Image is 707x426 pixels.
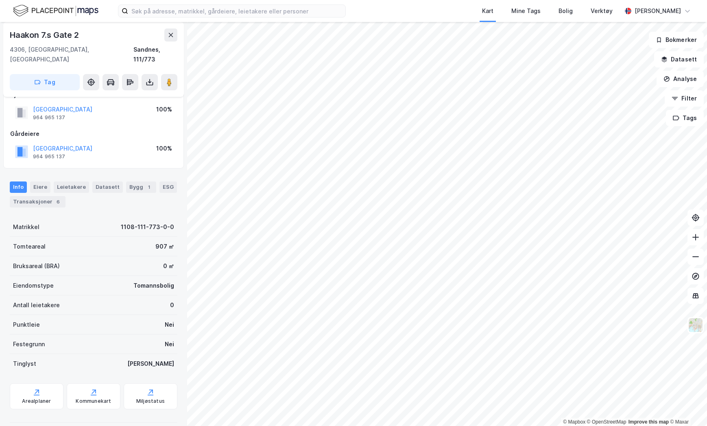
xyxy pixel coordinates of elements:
[54,198,62,206] div: 6
[165,339,174,349] div: Nei
[511,6,541,16] div: Mine Tags
[133,45,177,64] div: Sandnes, 111/773
[10,181,27,193] div: Info
[121,222,174,232] div: 1108-111-773-0-0
[136,398,165,404] div: Miljøstatus
[156,105,172,114] div: 100%
[10,74,80,90] button: Tag
[13,4,98,18] img: logo.f888ab2527a4732fd821a326f86c7f29.svg
[665,90,704,107] button: Filter
[163,261,174,271] div: 0 ㎡
[22,398,51,404] div: Arealplaner
[666,110,704,126] button: Tags
[10,45,133,64] div: 4306, [GEOGRAPHIC_DATA], [GEOGRAPHIC_DATA]
[33,153,65,160] div: 964 965 137
[587,419,626,425] a: OpenStreetMap
[133,281,174,291] div: Tomannsbolig
[92,181,123,193] div: Datasett
[563,419,585,425] a: Mapbox
[54,181,89,193] div: Leietakere
[591,6,613,16] div: Verktøy
[559,6,573,16] div: Bolig
[159,181,177,193] div: ESG
[482,6,493,16] div: Kart
[76,398,111,404] div: Kommunekart
[165,320,174,330] div: Nei
[13,339,45,349] div: Festegrunn
[145,183,153,191] div: 1
[13,359,36,369] div: Tinglyst
[654,51,704,68] button: Datasett
[127,359,174,369] div: [PERSON_NAME]
[657,71,704,87] button: Analyse
[688,317,703,333] img: Z
[10,196,65,208] div: Transaksjoner
[13,242,46,251] div: Tomteareal
[628,419,669,425] a: Improve this map
[10,28,81,42] div: Haakon 7.s Gate 2
[13,281,54,291] div: Eiendomstype
[170,300,174,310] div: 0
[155,242,174,251] div: 907 ㎡
[128,5,345,17] input: Søk på adresse, matrikkel, gårdeiere, leietakere eller personer
[635,6,681,16] div: [PERSON_NAME]
[30,181,50,193] div: Eiere
[13,261,60,271] div: Bruksareal (BRA)
[13,320,40,330] div: Punktleie
[666,387,707,426] iframe: Chat Widget
[33,114,65,121] div: 964 965 137
[10,129,177,139] div: Gårdeiere
[156,144,172,153] div: 100%
[13,222,39,232] div: Matrikkel
[13,300,60,310] div: Antall leietakere
[649,32,704,48] button: Bokmerker
[126,181,156,193] div: Bygg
